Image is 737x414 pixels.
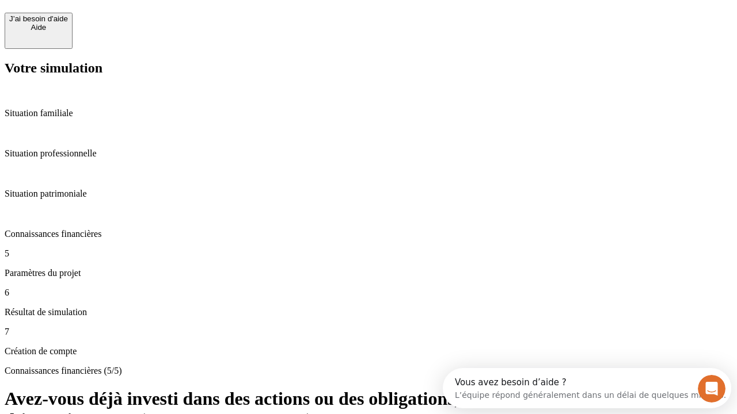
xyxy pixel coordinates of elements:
[5,268,732,278] p: Paramètres du projet
[5,327,732,337] p: 7
[5,307,732,317] p: Résultat de simulation
[5,366,732,376] p: Connaissances financières (5/5)
[5,148,732,159] p: Situation professionnelle
[12,19,283,31] div: L’équipe répond généralement dans un délai de quelques minutes.
[5,13,73,49] button: J’ai besoin d'aideAide
[5,229,732,239] p: Connaissances financières
[5,287,732,298] p: 6
[5,60,732,76] h2: Votre simulation
[12,10,283,19] div: Vous avez besoin d’aide ?
[5,189,732,199] p: Situation patrimoniale
[698,375,725,402] iframe: Intercom live chat
[5,248,732,259] p: 5
[5,108,732,118] p: Situation familiale
[5,5,317,36] div: Ouvrir le Messenger Intercom
[9,23,68,32] div: Aide
[9,14,68,23] div: J’ai besoin d'aide
[443,368,731,408] iframe: Intercom live chat discovery launcher
[5,346,732,356] p: Création de compte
